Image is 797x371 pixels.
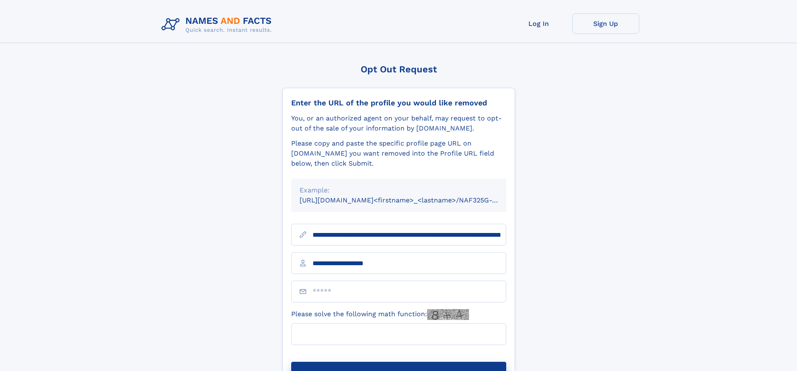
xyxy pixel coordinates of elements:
[300,185,498,195] div: Example:
[291,98,506,107] div: Enter the URL of the profile you would like removed
[282,64,515,74] div: Opt Out Request
[300,196,522,204] small: [URL][DOMAIN_NAME]<firstname>_<lastname>/NAF325G-xxxxxxxx
[158,13,279,36] img: Logo Names and Facts
[291,138,506,169] div: Please copy and paste the specific profile page URL on [DOMAIN_NAME] you want removed into the Pr...
[291,113,506,133] div: You, or an authorized agent on your behalf, may request to opt-out of the sale of your informatio...
[505,13,572,34] a: Log In
[291,309,469,320] label: Please solve the following math function:
[572,13,639,34] a: Sign Up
